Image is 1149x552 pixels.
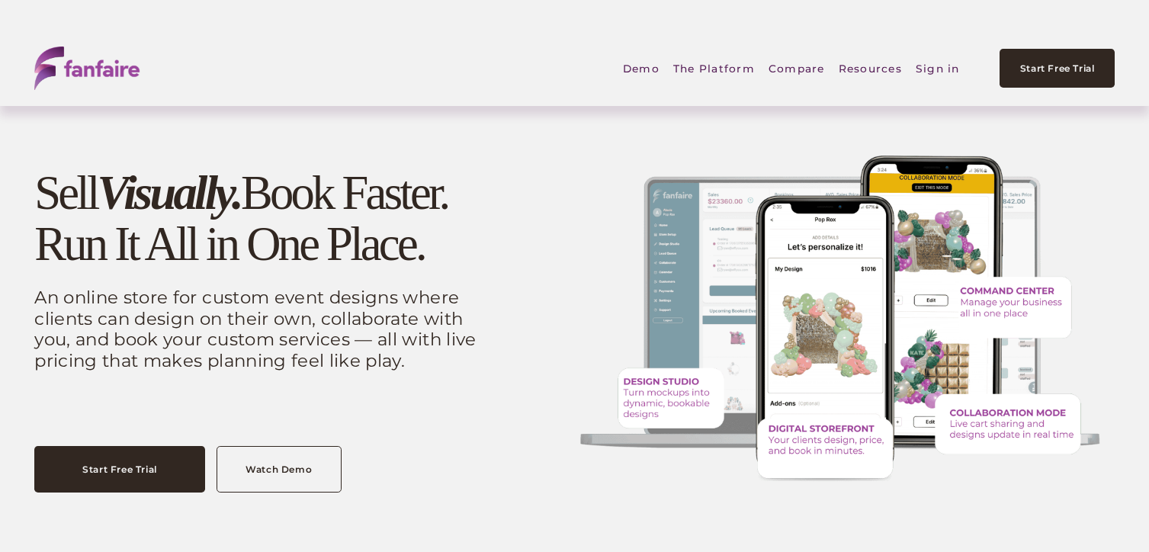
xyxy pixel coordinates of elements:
h1: Sell Book Faster. Run It All in One Place. [34,168,477,270]
a: Compare [769,50,825,86]
a: Sign in [916,50,960,86]
img: fanfaire [34,47,140,90]
a: Demo [623,50,660,86]
p: An online store for custom event designs where clients can design on their own, collaborate with ... [34,287,477,371]
span: Resources [839,52,902,85]
a: folder dropdown [673,50,755,86]
em: Visually. [98,166,241,220]
a: folder dropdown [839,50,902,86]
a: Start Free Trial [34,446,205,493]
a: Watch Demo [217,446,342,493]
a: Start Free Trial [1000,49,1114,88]
span: The Platform [673,52,755,85]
